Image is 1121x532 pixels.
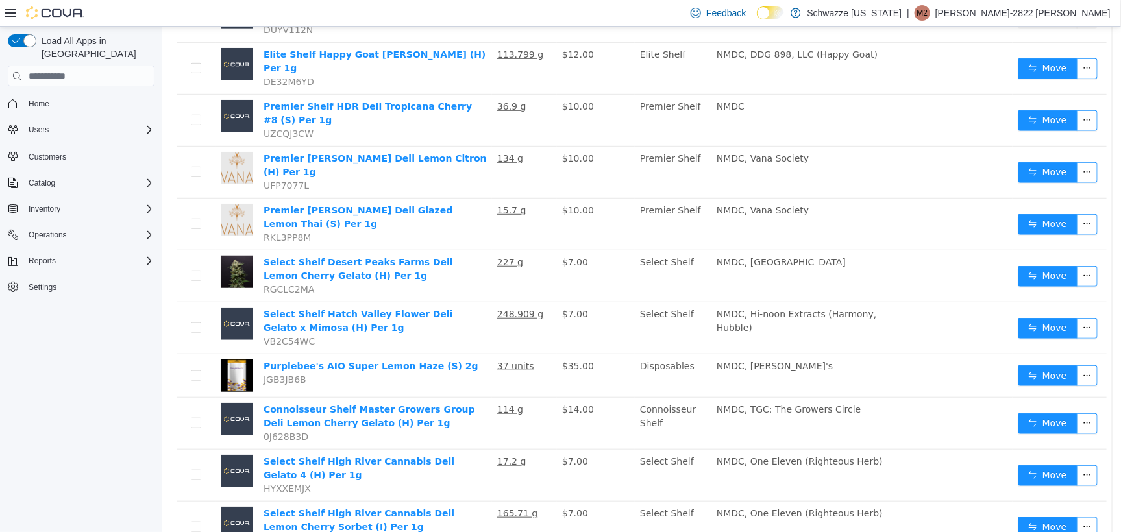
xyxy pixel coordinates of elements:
[29,152,66,162] span: Customers
[907,5,909,21] p: |
[917,5,928,21] span: M2
[26,6,84,19] img: Cova
[915,339,935,359] button: icon: ellipsis
[23,201,66,217] button: Inventory
[335,178,364,189] u: 15.7 g
[23,175,60,191] button: Catalog
[58,21,91,54] img: Elite Shelf Happy Goat Deli Gelato (H) Per 1g placeholder
[101,75,310,99] a: Premier Shelf HDR Deli Tropicana Cherry #8 (S) Per 1g
[856,439,915,459] button: icon: swapMove
[29,99,49,109] span: Home
[101,481,292,505] a: Select Shelf High River Cannabis Deli Lemon Cherry Sorbet (I) Per 1g
[856,387,915,407] button: icon: swapMove
[856,490,915,511] button: icon: swapMove
[23,122,154,138] span: Users
[400,378,432,388] span: $14.00
[473,16,549,68] td: Elite Shelf
[23,227,72,243] button: Operations
[101,457,149,467] span: HYXXEMJX
[400,178,432,189] span: $10.00
[101,334,316,345] a: Purplebee's AIO Super Lemon Haze (S) 2g
[101,309,153,320] span: VB2C54WC
[915,439,935,459] button: icon: ellipsis
[335,282,381,293] u: 248.909 g
[554,334,671,345] span: NMDC, [PERSON_NAME]'s
[856,136,915,156] button: icon: swapMove
[473,328,549,371] td: Disposables
[58,376,91,409] img: Connoisseur Shelf Master Growers Group Deli Lemon Cherry Gelato (H) Per 1g placeholder
[101,178,290,202] a: Premier [PERSON_NAME] Deli Glazed Lemon Thai (S) Per 1g
[915,32,935,53] button: icon: ellipsis
[856,187,915,208] button: icon: swapMove
[23,122,54,138] button: Users
[101,230,291,254] a: Select Shelf Desert Peaks Farms Deli Lemon Cherry Gelato (H) Per 1g
[400,334,432,345] span: $35.00
[915,387,935,407] button: icon: ellipsis
[58,333,91,365] img: Purplebee's AIO Super Lemon Haze (S) 2g hero shot
[335,230,361,241] u: 227 g
[554,481,721,492] span: NMDC, One Eleven (Righteous Herb)
[335,127,361,137] u: 134 g
[101,429,292,453] a: Select Shelf High River Cannabis Deli Gelato 4 (H) Per 1g
[3,252,160,270] button: Reports
[335,429,364,440] u: 17.2 g
[58,73,91,106] img: Premier Shelf HDR Deli Tropicana Cherry #8 (S) Per 1g placeholder
[915,239,935,260] button: icon: ellipsis
[58,281,91,313] img: Select Shelf Hatch Valley Flower Deli Gelato x Mimosa (H) Per 1g placeholder
[473,423,549,475] td: Select Shelf
[29,204,60,214] span: Inventory
[400,23,432,33] span: $12.00
[29,178,55,188] span: Catalog
[58,125,91,158] img: Premier Shelf Vana Deli Lemon Citron (H) Per 1g hero shot
[856,84,915,104] button: icon: swapMove
[29,230,67,240] span: Operations
[915,5,930,21] div: Matthew-2822 Duran
[23,253,154,269] span: Reports
[23,96,55,112] a: Home
[335,75,364,85] u: 36.9 g
[915,187,935,208] button: icon: ellipsis
[473,371,549,423] td: Connoisseur Shelf
[807,5,902,21] p: Schwazze [US_STATE]
[3,147,160,165] button: Customers
[101,127,325,151] a: Premier [PERSON_NAME] Deli Lemon Citron (H) Per 1g
[29,125,49,135] span: Users
[58,229,91,261] img: Select Shelf Desert Peaks Farms Deli Lemon Cherry Gelato (H) Per 1g hero shot
[101,206,149,216] span: RKL3PP8M
[856,32,915,53] button: icon: swapMove
[473,224,549,276] td: Select Shelf
[23,175,154,191] span: Catalog
[400,481,426,492] span: $7.00
[473,475,549,527] td: Select Shelf
[335,23,381,33] u: 113.799 g
[706,6,746,19] span: Feedback
[915,291,935,312] button: icon: ellipsis
[473,120,549,172] td: Premier Shelf
[29,282,56,293] span: Settings
[3,226,160,244] button: Operations
[3,94,160,113] button: Home
[29,256,56,266] span: Reports
[36,34,154,60] span: Load All Apps in [GEOGRAPHIC_DATA]
[101,154,147,164] span: UFP7077L
[554,127,647,137] span: NMDC, Vana Society
[23,201,154,217] span: Inventory
[101,258,153,268] span: RGCLC2MA
[101,102,151,112] span: UZCQJ3CW
[335,378,361,388] u: 114 g
[473,172,549,224] td: Premier Shelf
[554,23,715,33] span: NMDC, DDG 898, LLC (Happy Goat)
[101,50,152,60] span: DE32M6YD
[400,127,432,137] span: $10.00
[58,480,91,513] img: Select Shelf High River Cannabis Deli Lemon Cherry Sorbet (I) Per 1g placeholder
[554,282,715,306] span: NMDC, Hi-noon Extracts (Harmony, Hubble)
[8,89,154,330] nav: Complex example
[101,348,144,358] span: JGB3JB6B
[23,95,154,112] span: Home
[3,174,160,192] button: Catalog
[400,429,426,440] span: $7.00
[915,136,935,156] button: icon: ellipsis
[554,429,721,440] span: NMDC, One Eleven (Righteous Herb)
[757,6,784,20] input: Dark Mode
